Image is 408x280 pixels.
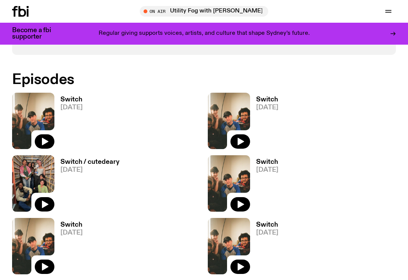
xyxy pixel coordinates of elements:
img: A warm film photo of the switch team sitting close together. from left to right: Cedar, Lau, Sand... [208,218,250,274]
h3: Switch [60,222,83,228]
img: A warm film photo of the switch team sitting close together. from left to right: Cedar, Lau, Sand... [12,93,54,149]
h3: Switch [60,96,83,103]
p: Regular giving supports voices, artists, and culture that shape Sydney’s future. [99,30,310,37]
h2: Episodes [12,73,266,87]
a: Switch[DATE] [250,159,278,212]
a: Switch / cutedeary[DATE] [54,159,119,212]
span: [DATE] [60,104,83,111]
h3: Switch / cutedeary [60,159,119,165]
a: Switch[DATE] [250,96,278,149]
a: Switch[DATE] [54,222,83,274]
h3: Switch [256,96,278,103]
button: On AirUtility Fog with [PERSON_NAME] [140,6,268,17]
img: A warm film photo of the switch team sitting close together. from left to right: Cedar, Lau, Sand... [12,218,54,274]
h3: Become a fbi supporter [12,27,60,40]
h3: Switch [256,222,278,228]
h3: Switch [256,159,278,165]
span: [DATE] [256,104,278,111]
a: Switch[DATE] [250,222,278,274]
span: [DATE] [60,167,119,173]
img: A warm film photo of the switch team sitting close together. from left to right: Cedar, Lau, Sand... [208,93,250,149]
span: [DATE] [256,167,278,173]
img: A warm film photo of the switch team sitting close together. from left to right: Cedar, Lau, Sand... [208,155,250,212]
span: [DATE] [60,230,83,236]
a: Switch[DATE] [54,96,83,149]
span: [DATE] [256,230,278,236]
